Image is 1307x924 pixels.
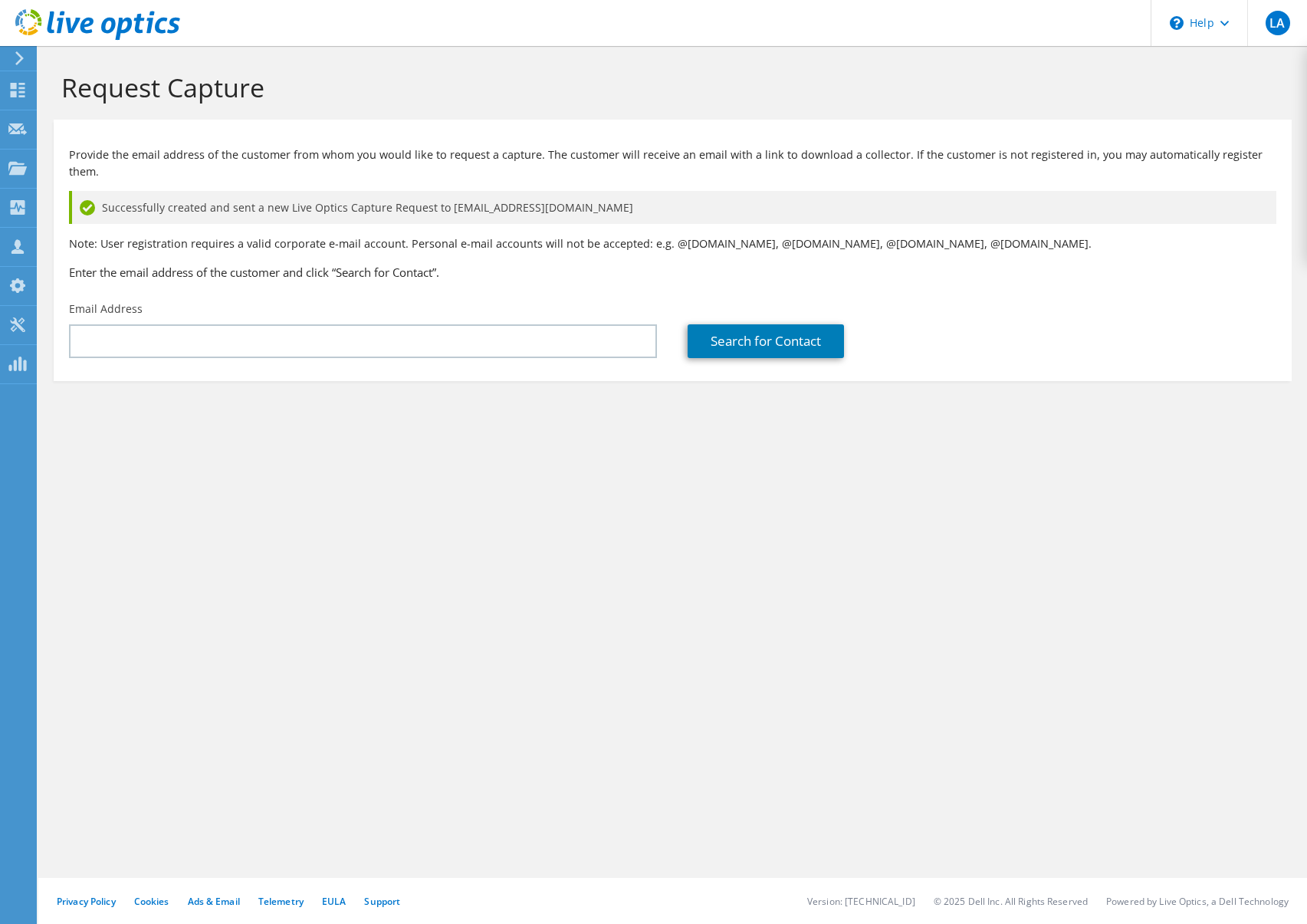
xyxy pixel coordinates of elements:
a: Cookies [134,895,169,908]
p: Provide the email address of the customer from whom you would like to request a capture. The cust... [69,146,1276,180]
a: Telemetry [258,895,304,908]
span: LA [1266,11,1290,35]
li: Powered by Live Optics, a Dell Technology [1106,895,1289,908]
svg: \n [1170,16,1184,30]
li: Version: [TECHNICAL_ID] [807,895,915,908]
a: EULA [322,895,346,908]
a: Privacy Policy [57,895,116,908]
a: Search for Contact [688,324,844,358]
p: Note: User registration requires a valid corporate e-mail account. Personal e-mail accounts will ... [69,235,1276,252]
h3: Enter the email address of the customer and click “Search for Contact”. [69,264,1276,281]
a: Support [364,895,400,908]
a: Ads & Email [188,895,240,908]
h1: Request Capture [61,71,1276,104]
label: Email Address [69,301,143,317]
li: © 2025 Dell Inc. All Rights Reserved [934,895,1088,908]
span: Successfully created and sent a new Live Optics Capture Request to [EMAIL_ADDRESS][DOMAIN_NAME] [102,199,633,216]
